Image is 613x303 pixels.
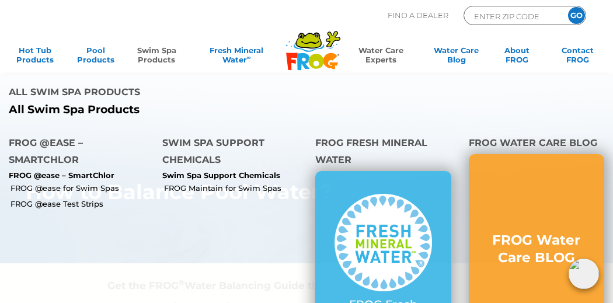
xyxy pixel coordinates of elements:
p: Find A Dealer [388,6,448,25]
h4: All Swim Spa Products [9,83,298,103]
a: ContactFROG [554,46,601,69]
p: FROG @ease – SmartChlor [9,171,145,180]
a: Fresh MineralWater∞ [194,46,280,69]
a: AboutFROG [493,46,541,69]
a: Water CareExperts [343,46,420,69]
img: openIcon [569,259,599,289]
input: GO [568,7,585,24]
a: Swim SpaProducts [133,46,180,69]
a: PoolProducts [72,46,120,69]
p: Swim Spa Support Chemicals [162,171,298,180]
a: FROG Water Care BLOG [488,232,586,278]
h4: FROG Water Care BLOG [469,134,605,154]
h3: FROG Water Care BLOG [488,232,586,267]
a: All Swim Spa Products [9,103,298,117]
a: Water CareBlog [433,46,480,69]
sup: ∞ [247,54,251,61]
h4: FROG @ease – SmartChlor [9,134,145,171]
a: FROG @ease for Swim Spas [11,183,154,193]
input: Zip Code Form [473,9,552,23]
a: FROG @ease Test Strips [11,198,154,209]
a: FROG Maintain for Swim Spas [164,183,307,193]
h4: Swim Spa Support Chemicals [162,134,298,171]
a: Hot TubProducts [12,46,59,69]
h4: FROG Fresh Mineral Water [315,134,451,171]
